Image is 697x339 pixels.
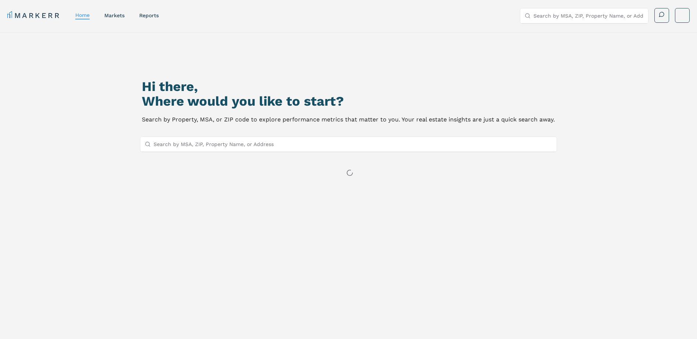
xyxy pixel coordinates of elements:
[142,94,555,109] h2: Where would you like to start?
[142,114,555,125] p: Search by Property, MSA, or ZIP code to explore performance metrics that matter to you. Your real...
[7,10,61,21] a: MARKERR
[104,12,125,18] a: markets
[139,12,159,18] a: reports
[533,8,644,23] input: Search by MSA, ZIP, Property Name, or Address
[154,137,553,152] input: Search by MSA, ZIP, Property Name, or Address
[142,79,555,94] h1: Hi there,
[75,12,90,18] a: home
